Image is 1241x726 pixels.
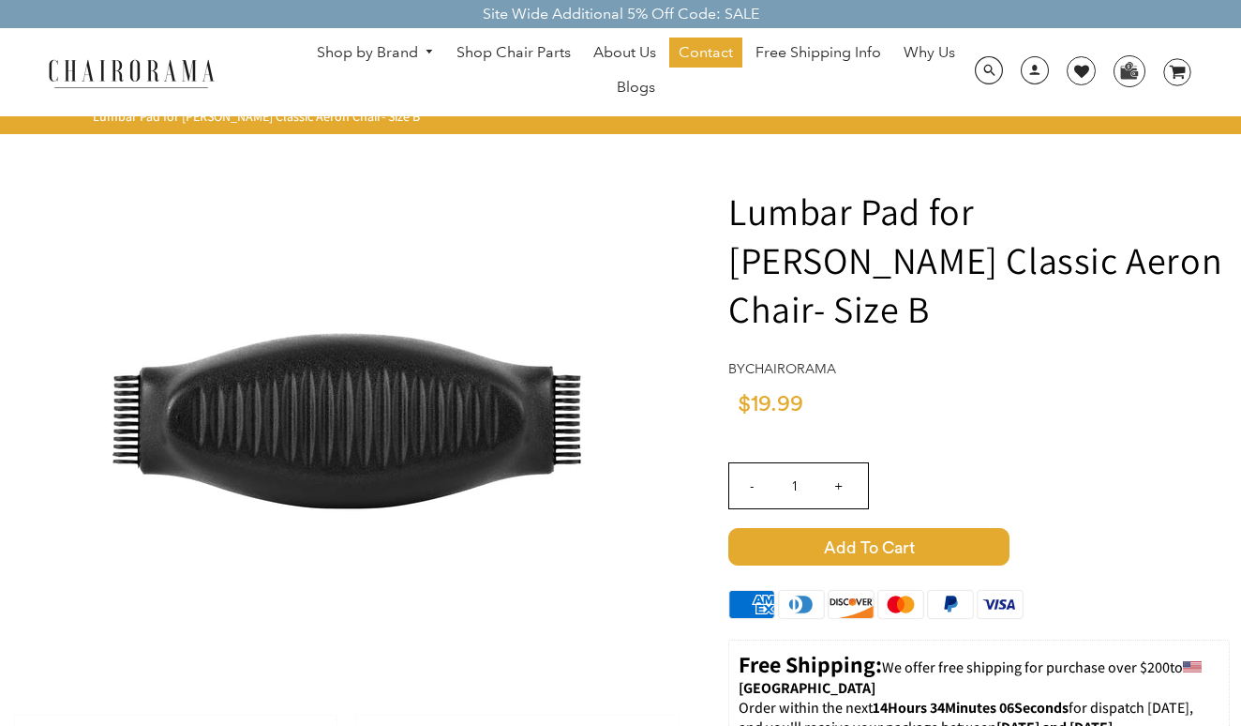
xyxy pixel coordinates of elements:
[37,56,225,89] img: chairorama
[66,410,628,430] a: Lumbar Pad for Herman Miller Classic Aeron Chair- Size B - chairorama
[729,463,774,508] input: -
[873,698,1069,718] span: 14Hours 34Minutes 06Seconds
[1114,56,1144,84] img: WhatsApp_Image_2024-07-12_at_16.23.01.webp
[728,361,1230,377] h4: by
[607,72,665,102] a: Blogs
[617,78,655,98] span: Blogs
[739,649,882,679] strong: Free Shipping:
[755,43,881,63] span: Free Shipping Info
[447,38,580,68] a: Shop Chair Parts
[815,463,860,508] input: +
[746,38,890,68] a: Free Shipping Info
[679,43,733,63] span: Contact
[456,43,571,63] span: Shop Chair Parts
[669,38,742,68] a: Contact
[739,678,875,698] strong: [GEOGRAPHIC_DATA]
[305,38,968,107] nav: DesktopNavigation
[894,38,964,68] a: Why Us
[66,140,628,703] img: Lumbar Pad for Herman Miller Classic Aeron Chair- Size B - chairorama
[728,187,1230,333] h1: Lumbar Pad for [PERSON_NAME] Classic Aeron Chair- Size B
[728,528,1230,566] button: Add to Cart
[593,43,656,63] span: About Us
[882,658,1170,677] span: We offer free shipping for purchase over $200
[745,360,836,377] a: chairorama
[739,650,1219,699] p: to
[738,393,803,416] span: $19.99
[728,528,1009,566] span: Add to Cart
[904,43,955,63] span: Why Us
[584,38,665,68] a: About Us
[307,38,444,68] a: Shop by Brand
